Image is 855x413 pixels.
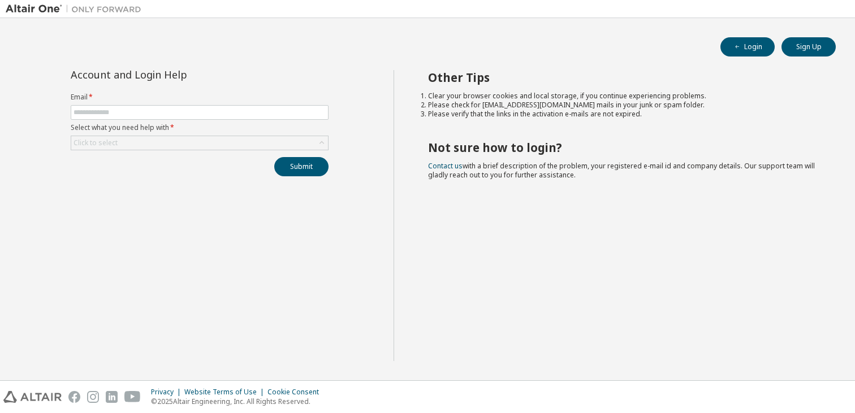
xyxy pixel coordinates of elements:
img: facebook.svg [68,391,80,403]
img: Altair One [6,3,147,15]
p: © 2025 Altair Engineering, Inc. All Rights Reserved. [151,397,326,406]
li: Please check for [EMAIL_ADDRESS][DOMAIN_NAME] mails in your junk or spam folder. [428,101,816,110]
li: Clear your browser cookies and local storage, if you continue experiencing problems. [428,92,816,101]
a: Contact us [428,161,463,171]
img: altair_logo.svg [3,391,62,403]
h2: Not sure how to login? [428,140,816,155]
img: youtube.svg [124,391,141,403]
h2: Other Tips [428,70,816,85]
img: linkedin.svg [106,391,118,403]
li: Please verify that the links in the activation e-mails are not expired. [428,110,816,119]
div: Cookie Consent [267,388,326,397]
span: with a brief description of the problem, your registered e-mail id and company details. Our suppo... [428,161,815,180]
label: Select what you need help with [71,123,329,132]
button: Sign Up [781,37,836,56]
div: Privacy [151,388,184,397]
button: Submit [274,157,329,176]
img: instagram.svg [87,391,99,403]
div: Account and Login Help [71,70,277,79]
div: Website Terms of Use [184,388,267,397]
label: Email [71,93,329,102]
div: Click to select [71,136,328,150]
button: Login [720,37,775,56]
div: Click to select [74,138,118,147]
